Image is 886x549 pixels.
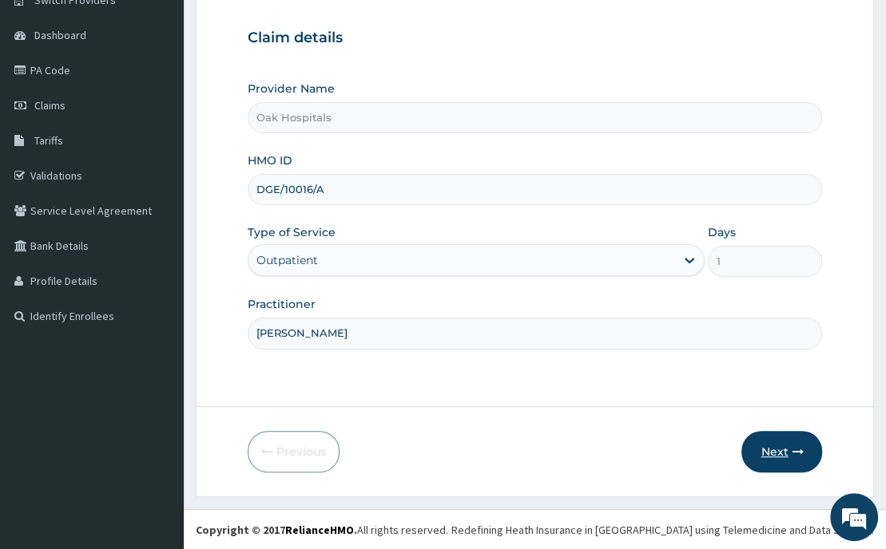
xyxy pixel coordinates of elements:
label: Provider Name [248,81,335,97]
input: Enter Name [248,318,823,349]
div: Chat with us now [83,89,268,110]
span: Dashboard [34,28,86,42]
img: d_794563401_company_1708531726252_794563401 [30,80,65,120]
h3: Claim details [248,30,823,47]
strong: Copyright © 2017 . [196,523,357,537]
a: RelianceHMO [285,523,354,537]
div: Outpatient [256,252,318,268]
div: Minimize live chat window [262,8,300,46]
span: Tariffs [34,133,63,148]
textarea: Type your message and hit 'Enter' [8,373,304,429]
label: Days [708,224,736,240]
label: Type of Service [248,224,336,240]
button: Previous [248,431,340,472]
button: Next [741,431,822,472]
span: We're online! [93,170,221,331]
span: Claims [34,98,66,113]
label: Practitioner [248,296,316,312]
div: Redefining Heath Insurance in [GEOGRAPHIC_DATA] using Telemedicine and Data Science! [451,522,874,538]
input: Enter HMO ID [248,174,823,205]
label: HMO ID [248,152,292,168]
